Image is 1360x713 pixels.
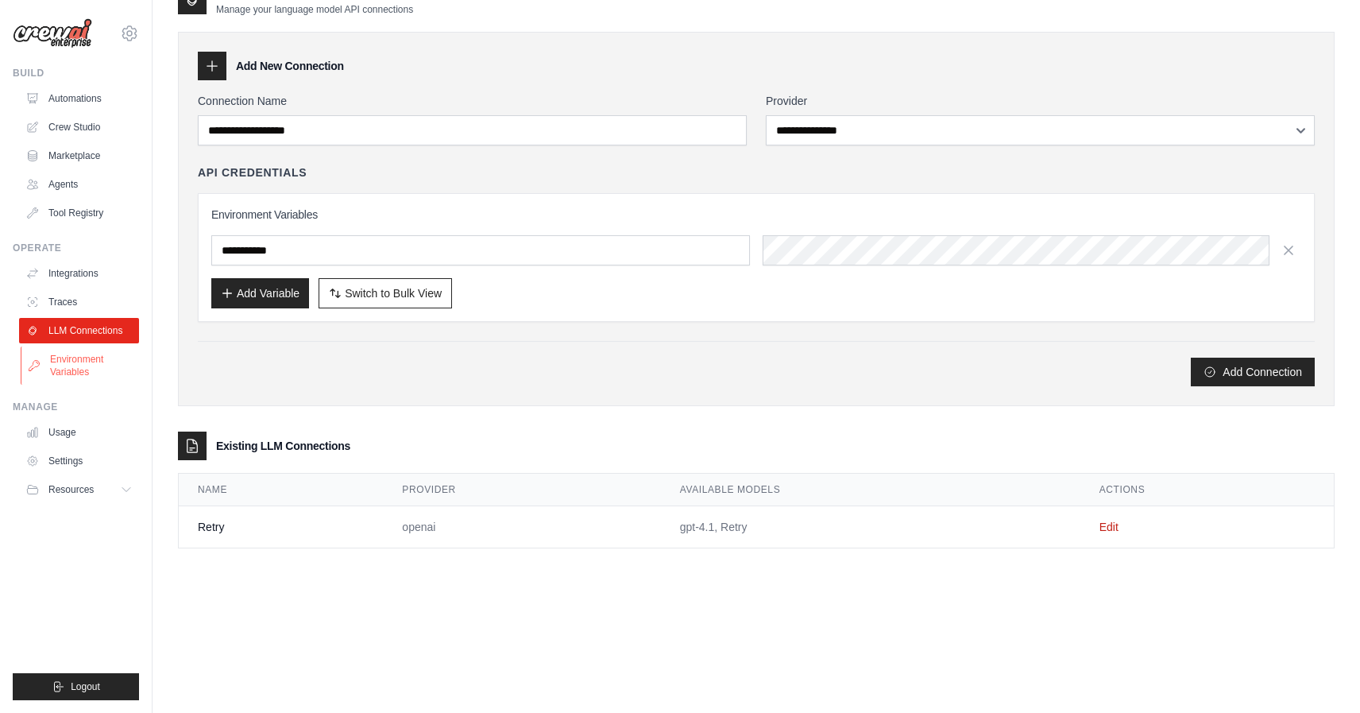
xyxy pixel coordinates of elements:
[21,347,141,385] a: Environment Variables
[198,93,747,109] label: Connection Name
[1191,358,1315,386] button: Add Connection
[216,3,413,16] p: Manage your language model API connections
[19,477,139,502] button: Resources
[19,200,139,226] a: Tool Registry
[19,289,139,315] a: Traces
[13,242,139,254] div: Operate
[19,86,139,111] a: Automations
[19,420,139,445] a: Usage
[19,143,139,169] a: Marketplace
[661,506,1080,548] td: gpt-4.1, Retry
[13,67,139,79] div: Build
[216,438,350,454] h3: Existing LLM Connections
[13,401,139,413] div: Manage
[19,172,139,197] a: Agents
[766,93,1315,109] label: Provider
[319,278,452,308] button: Switch to Bulk View
[198,165,307,180] h4: API Credentials
[48,483,94,496] span: Resources
[236,58,344,74] h3: Add New Connection
[1080,474,1334,506] th: Actions
[1099,521,1119,533] a: Edit
[13,18,92,48] img: Logo
[19,114,139,140] a: Crew Studio
[383,506,660,548] td: openai
[179,506,383,548] td: Retry
[179,474,383,506] th: Name
[345,285,442,301] span: Switch to Bulk View
[383,474,660,506] th: Provider
[19,448,139,474] a: Settings
[13,673,139,700] button: Logout
[661,474,1080,506] th: Available Models
[211,207,1301,223] h3: Environment Variables
[71,680,100,693] span: Logout
[19,318,139,343] a: LLM Connections
[19,261,139,286] a: Integrations
[211,278,309,308] button: Add Variable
